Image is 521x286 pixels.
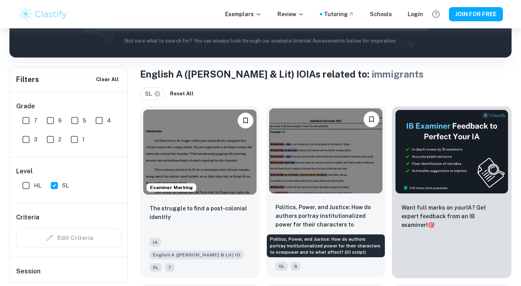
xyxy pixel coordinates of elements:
[82,135,85,144] span: 1
[140,106,260,278] a: Examiner MarkingPlease log in to bookmark exemplarsThe struggle to find a post-colonial identityI...
[267,234,385,257] div: Politics, Power, and Justice: How do authors portray institutionalized power for their characters...
[58,135,61,144] span: 2
[16,213,39,222] h6: Criteria
[150,263,162,272] span: SL
[275,262,288,271] span: SL
[401,203,502,229] p: Want full marks on your IA ? Get expert feedback from an IB examiner!
[277,10,304,19] p: Review
[428,222,434,228] span: 🎯
[429,7,443,21] button: Help and Feedback
[238,113,253,128] button: Please log in to bookmark exemplars
[150,204,250,221] p: The struggle to find a post-colonial identity
[150,238,161,247] span: IA
[34,135,37,144] span: 3
[140,87,165,100] div: SL
[16,228,122,247] div: Criteria filters are unavailable when searching by topic
[16,37,505,45] p: Not sure what to search for? You can always look through our example Internal Assessments below f...
[449,7,503,21] button: JOIN FOR FREE
[165,263,174,272] span: 7
[408,10,423,19] a: Login
[94,74,121,85] button: Clear All
[225,10,262,19] p: Exemplars
[62,181,69,190] span: SL
[266,106,386,278] a: Please log in to bookmark exemplarsPolitics, Power, and Justice: How do authors portray instituti...
[16,167,122,176] h6: Level
[371,69,424,80] span: immigrants
[395,110,508,194] img: Thumbnail
[58,116,62,125] span: 6
[34,181,41,190] span: HL
[107,116,111,125] span: 4
[168,88,196,100] button: Reset All
[275,203,376,230] p: Politics, Power, and Justice: How do authors portray institutionalized power for their characters...
[18,6,68,22] img: Clastify logo
[147,184,196,191] span: Examiner Marking
[16,74,39,85] h6: Filters
[143,110,257,195] img: English A (Lang & Lit) IO IA example thumbnail: The struggle to find a post-colonial ide
[269,108,382,193] img: English A (Lang & Lit) IO IA example thumbnail: Politics, Power, and Justice: How do aut
[150,251,244,259] span: English A ([PERSON_NAME] & Lit) IO
[34,116,37,125] span: 7
[145,89,155,98] span: SL
[140,67,512,81] h1: English A ([PERSON_NAME] & Lit) IO IAs related to:
[291,262,300,271] span: 6
[16,267,122,282] h6: Session
[370,10,392,19] a: Schools
[324,10,354,19] a: Tutoring
[16,102,122,111] h6: Grade
[392,106,512,278] a: ThumbnailWant full marks on yourIA? Get expert feedback from an IB examiner!
[364,111,379,127] button: Please log in to bookmark exemplars
[83,116,86,125] span: 5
